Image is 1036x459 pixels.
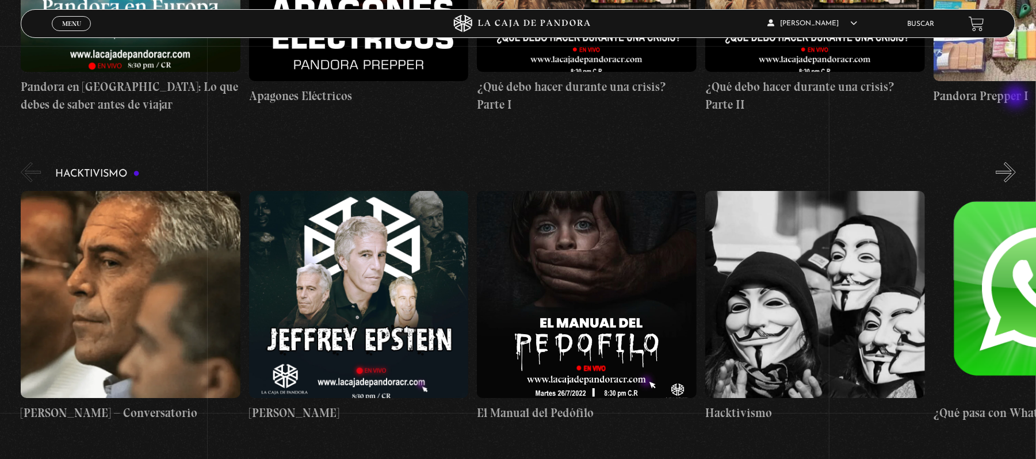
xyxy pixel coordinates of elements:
[477,191,697,422] a: El Manual del Pedófilo
[249,87,469,105] h4: Apagones Eléctricos
[705,191,925,422] a: Hacktivismo
[705,404,925,422] h4: Hacktivismo
[21,78,240,114] h4: Pandora en [GEOGRAPHIC_DATA]: Lo que debes de saber antes de viajar
[55,169,140,179] h3: Hacktivismo
[705,78,925,114] h4: ¿Qué debo hacer durante una crisis? Parte II
[907,21,934,28] a: Buscar
[249,404,469,422] h4: [PERSON_NAME]
[767,20,857,27] span: [PERSON_NAME]
[249,191,469,422] a: [PERSON_NAME]
[477,78,697,114] h4: ¿Qué debo hacer durante una crisis? Parte I
[62,20,81,27] span: Menu
[969,16,984,31] a: View your shopping cart
[477,404,697,422] h4: El Manual del Pedófilo
[21,404,240,422] h4: [PERSON_NAME] – Conversatorio
[21,191,240,422] a: [PERSON_NAME] – Conversatorio
[996,162,1016,182] button: Next
[21,162,41,182] button: Previous
[58,30,85,38] span: Cerrar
